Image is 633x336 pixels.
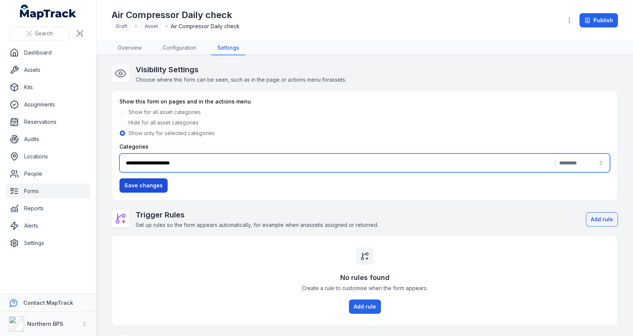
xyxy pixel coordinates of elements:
[6,149,90,164] a: Locations
[9,26,70,41] button: Search
[6,80,90,95] a: Kits
[302,284,428,292] span: Create a rule to customise when the form appears.
[136,76,346,83] span: Choose where this form can be seen, such as in the page or actions menu for assets .
[211,41,245,55] a: Settings
[6,218,90,233] a: Alerts
[6,132,90,147] a: Audits
[20,5,76,20] a: MapTrack
[119,154,610,172] button: |
[140,21,162,32] div: Asset
[27,321,63,327] strong: Northern BPS
[112,41,148,55] a: Overview
[6,166,90,181] a: People
[171,23,240,30] span: Air Compressor Daily check
[136,222,378,228] span: Set up rules so the form appears automatically, for example when an asset is assigned or returned.
[579,13,618,27] button: Publish
[6,201,90,216] a: Reports
[6,114,90,129] a: Reservations
[128,108,201,116] label: Show for all asset categories
[340,272,390,283] h3: No rules found
[6,184,90,199] a: Forms
[119,178,168,193] button: Save changes
[35,30,53,37] span: Search
[112,21,132,32] div: Draft
[136,64,346,75] h2: Visibility Settings
[586,212,618,227] button: Add rule
[6,97,90,112] a: Assignments
[6,236,90,251] a: Settings
[112,9,240,21] h1: Air Compressor Daily check
[128,119,199,126] label: Hide for all asset categories
[6,45,90,60] a: Dashboard
[23,300,73,306] strong: Contact MapTrack
[136,210,378,220] h2: Trigger Rules
[6,62,90,78] a: Assets
[119,98,251,105] label: Show this form on pages and in the actions menu
[349,300,381,314] button: Add rule
[157,41,202,55] a: Configuration
[119,143,148,151] label: Categories
[128,129,215,137] label: Show only for selected categories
